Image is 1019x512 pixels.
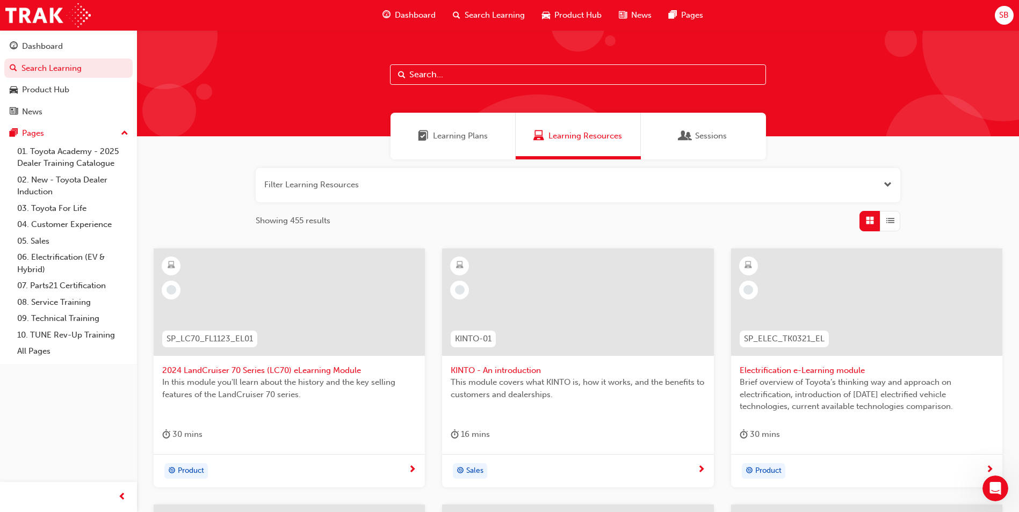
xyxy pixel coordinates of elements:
[162,428,203,441] div: 30 mins
[13,327,133,343] a: 10. TUNE Rev-Up Training
[13,216,133,233] a: 04. Customer Experience
[391,113,516,159] a: Learning PlansLearning Plans
[168,464,176,478] span: target-icon
[13,143,133,172] a: 01. Toyota Academy - 2025 Dealer Training Catalogue
[13,249,133,277] a: 06. Electrification (EV & Hybrid)
[451,428,459,441] span: duration-icon
[10,107,18,117] span: news-icon
[22,127,44,140] div: Pages
[740,376,994,413] span: Brief overview of Toyota’s thinking way and approach on electrification, introduction of [DATE] e...
[382,9,391,22] span: guage-icon
[418,130,429,142] span: Learning Plans
[374,4,444,26] a: guage-iconDashboard
[697,465,705,475] span: next-icon
[4,58,133,78] a: Search Learning
[4,123,133,143] button: Pages
[466,465,483,477] span: Sales
[619,9,627,22] span: news-icon
[456,259,464,273] span: learningResourceType_ELEARNING-icon
[731,248,1002,488] a: SP_ELEC_TK0321_ELElectrification e-Learning moduleBrief overview of Toyota’s thinking way and app...
[13,343,133,360] a: All Pages
[451,428,490,441] div: 16 mins
[542,9,550,22] span: car-icon
[167,285,176,295] span: learningRecordVerb_NONE-icon
[398,69,406,81] span: Search
[533,4,610,26] a: car-iconProduct Hub
[162,376,416,400] span: In this module you'll learn about the history and the key selling features of the LandCruiser 70 ...
[10,64,17,74] span: search-icon
[390,64,766,85] input: Search...
[886,215,894,227] span: List
[680,130,691,142] span: Sessions
[995,6,1014,25] button: SB
[986,465,994,475] span: next-icon
[554,9,602,21] span: Product Hub
[866,215,874,227] span: Grid
[681,9,703,21] span: Pages
[395,9,436,21] span: Dashboard
[4,80,133,100] a: Product Hub
[660,4,712,26] a: pages-iconPages
[13,172,133,200] a: 02. New - Toyota Dealer Induction
[533,130,544,142] span: Learning Resources
[516,113,641,159] a: Learning ResourcesLearning Resources
[746,464,753,478] span: target-icon
[451,364,705,377] span: KINTO - An introduction
[465,9,525,21] span: Search Learning
[631,9,652,21] span: News
[740,428,780,441] div: 30 mins
[10,129,18,138] span: pages-icon
[455,285,465,295] span: learningRecordVerb_NONE-icon
[167,333,253,345] span: SP_LC70_FL1123_EL01
[5,3,91,27] img: Trak
[13,277,133,294] a: 07. Parts21 Certification
[669,9,677,22] span: pages-icon
[22,84,69,96] div: Product Hub
[13,310,133,327] a: 09. Technical Training
[168,259,175,273] span: learningResourceType_ELEARNING-icon
[10,42,18,52] span: guage-icon
[121,127,128,141] span: up-icon
[455,333,492,345] span: KINTO-01
[453,9,460,22] span: search-icon
[740,364,994,377] span: Electrification e-Learning module
[740,428,748,441] span: duration-icon
[22,106,42,118] div: News
[695,130,727,142] span: Sessions
[755,465,782,477] span: Product
[162,428,170,441] span: duration-icon
[433,130,488,142] span: Learning Plans
[884,179,892,191] button: Open the filter
[610,4,660,26] a: news-iconNews
[548,130,622,142] span: Learning Resources
[13,200,133,217] a: 03. Toyota For Life
[154,248,425,488] a: SP_LC70_FL1123_EL012024 LandCruiser 70 Series (LC70) eLearning ModuleIn this module you'll learn ...
[256,215,330,227] span: Showing 455 results
[457,464,464,478] span: target-icon
[743,285,753,295] span: learningRecordVerb_NONE-icon
[4,34,133,123] button: DashboardSearch LearningProduct HubNews
[13,233,133,250] a: 05. Sales
[4,36,133,56] a: Dashboard
[162,364,416,377] span: 2024 LandCruiser 70 Series (LC70) eLearning Module
[999,9,1009,21] span: SB
[178,465,204,477] span: Product
[451,376,705,400] span: This module covers what KINTO is, how it works, and the benefits to customers and dealerships.
[641,113,766,159] a: SessionsSessions
[444,4,533,26] a: search-iconSearch Learning
[22,40,63,53] div: Dashboard
[10,85,18,95] span: car-icon
[745,259,752,273] span: learningResourceType_ELEARNING-icon
[442,248,713,488] a: KINTO-01KINTO - An introductionThis module covers what KINTO is, how it works, and the benefits t...
[4,102,133,122] a: News
[13,294,133,311] a: 08. Service Training
[982,476,1008,501] iframe: Intercom live chat
[408,465,416,475] span: next-icon
[744,333,825,345] span: SP_ELEC_TK0321_EL
[118,491,126,504] span: prev-icon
